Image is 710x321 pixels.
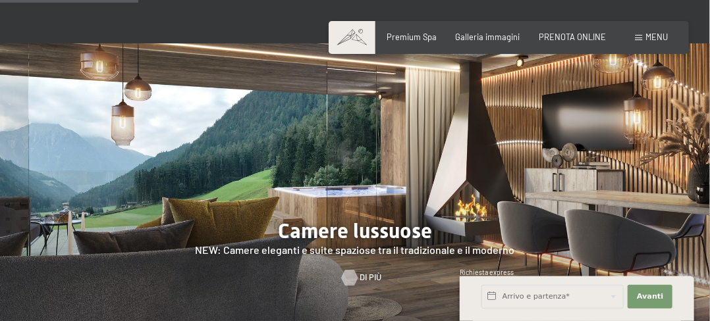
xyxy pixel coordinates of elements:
[456,32,520,42] a: Galleria immagini
[539,32,606,42] a: PRENOTA ONLINE
[637,291,663,302] span: Avanti
[360,272,382,284] span: Di più
[628,285,672,309] button: Avanti
[387,32,437,42] a: Premium Spa
[460,268,514,276] span: Richiesta express
[645,32,668,42] span: Menu
[342,272,369,284] a: Di più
